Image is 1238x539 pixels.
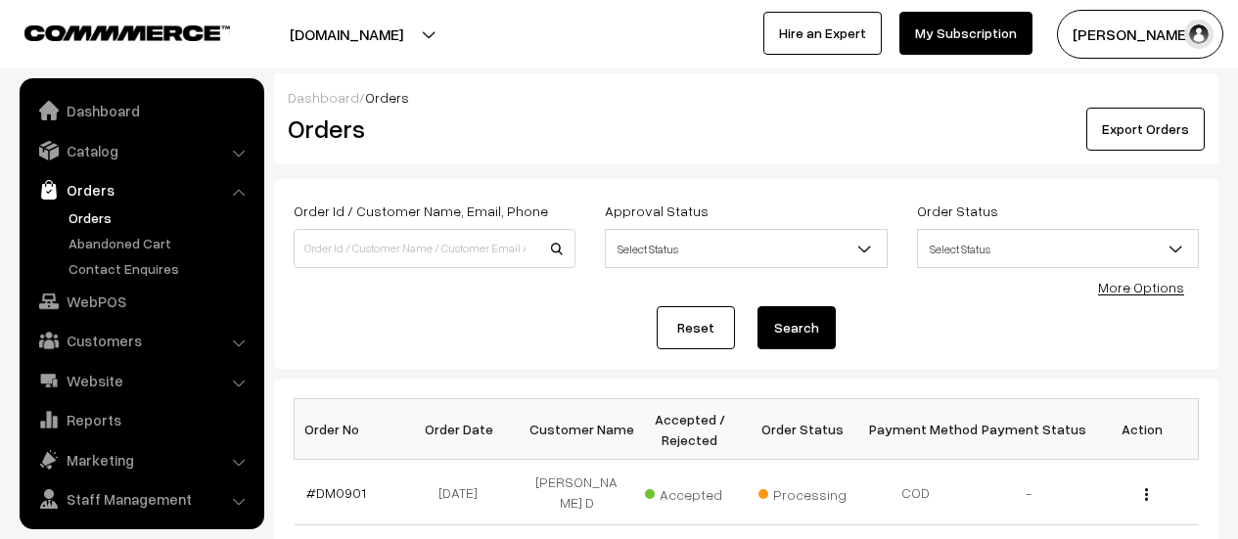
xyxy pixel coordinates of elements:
span: Select Status [917,229,1199,268]
a: Reset [657,306,735,349]
h2: Orders [288,113,573,144]
a: Dashboard [24,93,257,128]
button: Export Orders [1086,108,1205,151]
th: Action [1085,399,1199,460]
a: Marketing [24,442,257,477]
a: Hire an Expert [763,12,882,55]
img: COMMMERCE [24,25,230,40]
a: My Subscription [899,12,1032,55]
label: Order Id / Customer Name, Email, Phone [294,201,548,221]
a: COMMMERCE [24,20,196,43]
th: Order No [295,399,408,460]
a: Orders [24,172,257,207]
td: - [973,460,1086,525]
a: Contact Enquires [64,258,257,279]
img: user [1184,20,1214,49]
span: Orders [365,89,409,106]
a: Catalog [24,133,257,168]
th: Order Date [407,399,521,460]
span: Select Status [606,232,886,266]
a: Abandoned Cart [64,233,257,253]
button: Search [757,306,836,349]
a: Reports [24,402,257,437]
td: [PERSON_NAME] D [521,460,634,525]
input: Order Id / Customer Name / Customer Email / Customer Phone [294,229,575,268]
th: Order Status [747,399,860,460]
span: Select Status [918,232,1198,266]
img: Menu [1145,488,1148,501]
a: Customers [24,323,257,358]
button: [DOMAIN_NAME] [221,10,472,59]
td: COD [859,460,973,525]
label: Order Status [917,201,998,221]
a: Website [24,363,257,398]
a: Orders [64,207,257,228]
a: Dashboard [288,89,359,106]
th: Payment Method [859,399,973,460]
a: #DM0901 [306,484,366,501]
label: Approval Status [605,201,709,221]
th: Payment Status [973,399,1086,460]
a: Staff Management [24,481,257,517]
span: Accepted [645,479,743,505]
th: Accepted / Rejected [633,399,747,460]
a: More Options [1098,279,1184,295]
span: Processing [758,479,856,505]
span: Select Status [605,229,887,268]
a: WebPOS [24,284,257,319]
div: / [288,87,1205,108]
th: Customer Name [521,399,634,460]
td: [DATE] [407,460,521,525]
button: [PERSON_NAME] [1057,10,1223,59]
